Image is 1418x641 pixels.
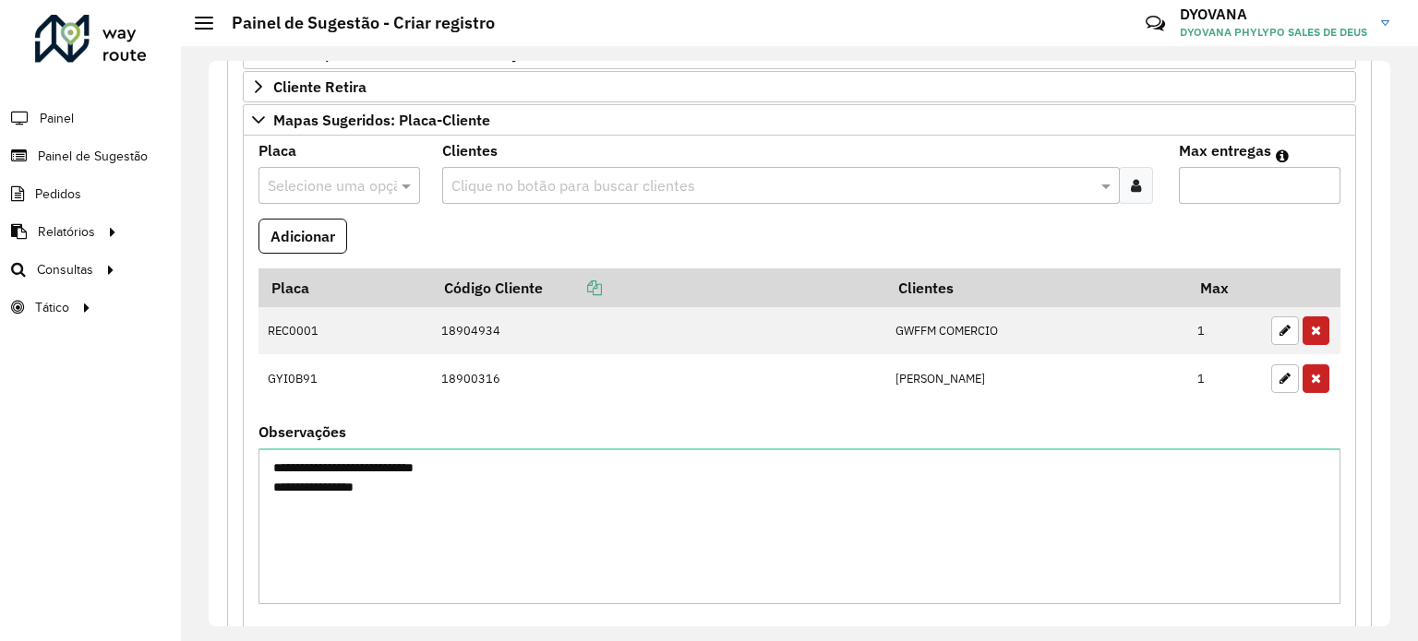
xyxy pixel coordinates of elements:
td: 1 [1188,354,1262,402]
td: 18904934 [431,307,885,355]
td: GWFFM COMERCIO [885,307,1187,355]
button: Adicionar [258,219,347,254]
span: Mapas Sugeridos: Placa-Cliente [273,113,490,127]
span: DYOVANA PHYLYPO SALES DE DEUS [1180,24,1367,41]
label: Placa [258,139,296,161]
td: REC0001 [258,307,431,355]
span: Pedidos [35,184,81,204]
span: Painel de Sugestão [38,147,148,166]
em: Máximo de clientes que serão colocados na mesma rota com os clientes informados [1276,148,1289,163]
span: Cliente para Multi-CDD/Internalização [273,46,534,61]
th: Max [1188,268,1262,307]
span: Painel [40,109,74,128]
h3: DYOVANA [1180,6,1367,23]
a: Mapas Sugeridos: Placa-Cliente [243,104,1356,136]
th: Placa [258,268,431,307]
span: Tático [35,298,69,317]
span: Consultas [37,260,93,279]
th: Clientes [885,268,1187,307]
a: Contato Rápido [1136,4,1175,43]
th: Código Cliente [431,268,885,307]
td: 1 [1188,307,1262,355]
td: GYI0B91 [258,354,431,402]
label: Max entregas [1179,139,1271,161]
span: Relatórios [38,222,95,242]
h2: Painel de Sugestão - Criar registro [213,13,495,33]
td: [PERSON_NAME] [885,354,1187,402]
td: 18900316 [431,354,885,402]
label: Observações [258,421,346,443]
span: Cliente Retira [273,79,367,94]
a: Cliente Retira [243,71,1356,102]
div: Mapas Sugeridos: Placa-Cliente [243,136,1356,629]
a: Copiar [543,279,602,297]
label: Clientes [442,139,498,161]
